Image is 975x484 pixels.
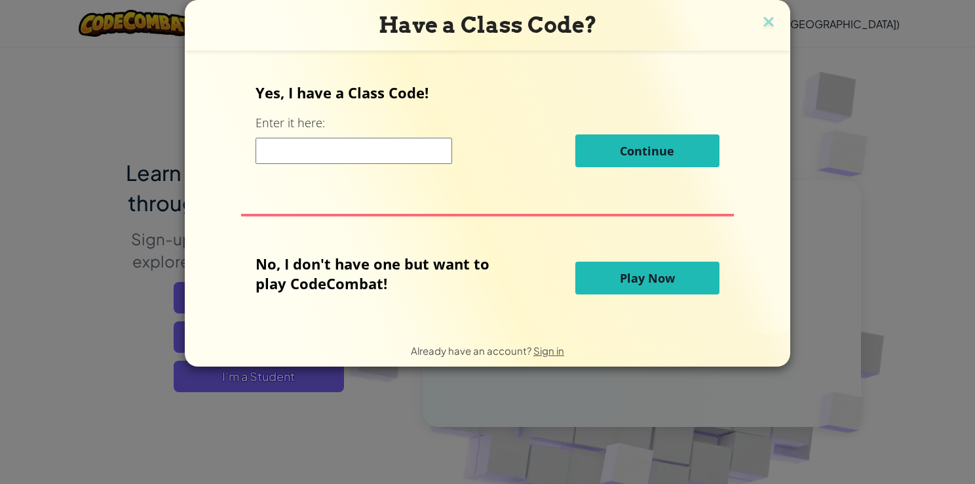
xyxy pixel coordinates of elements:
[760,13,777,33] img: close icon
[256,115,325,131] label: Enter it here:
[620,143,674,159] span: Continue
[575,262,719,294] button: Play Now
[620,270,675,286] span: Play Now
[256,254,509,293] p: No, I don't have one but want to play CodeCombat!
[533,344,564,357] a: Sign in
[379,12,597,38] span: Have a Class Code?
[256,83,719,102] p: Yes, I have a Class Code!
[411,344,533,357] span: Already have an account?
[575,134,719,167] button: Continue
